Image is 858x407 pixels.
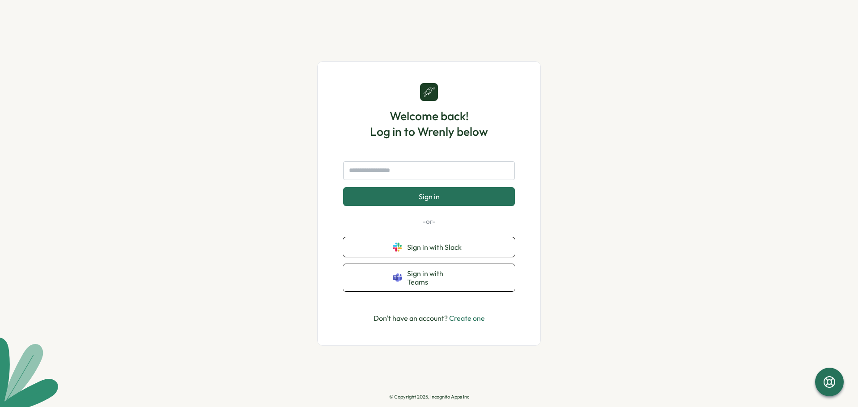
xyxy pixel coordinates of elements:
[343,237,515,257] button: Sign in with Slack
[343,217,515,227] p: -or-
[389,394,469,400] p: © Copyright 2025, Incognito Apps Inc
[407,269,465,286] span: Sign in with Teams
[370,108,488,139] h1: Welcome back! Log in to Wrenly below
[343,264,515,291] button: Sign in with Teams
[449,314,485,323] a: Create one
[343,187,515,206] button: Sign in
[407,243,465,251] span: Sign in with Slack
[419,193,440,201] span: Sign in
[374,313,485,324] p: Don't have an account?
